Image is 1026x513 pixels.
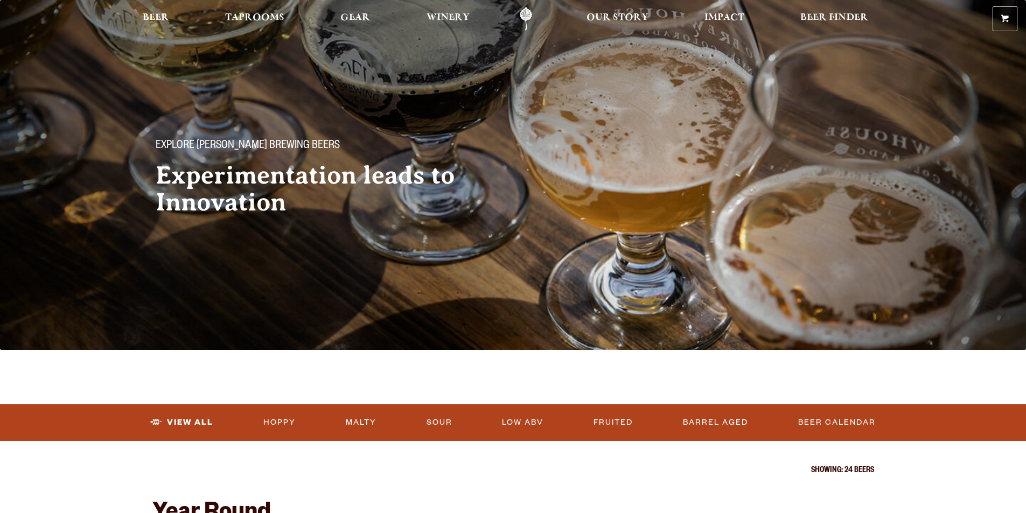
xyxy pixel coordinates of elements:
span: Gear [340,13,370,22]
a: Beer Calendar [794,410,880,435]
span: Explore [PERSON_NAME] Brewing Beers [156,139,340,153]
span: Beer Finder [800,13,868,22]
a: Taprooms [218,7,291,31]
a: Beer [136,7,176,31]
a: Winery [420,7,477,31]
a: Sour [422,410,457,435]
a: Odell Home [506,7,546,31]
a: Gear [333,7,377,31]
span: Our Story [587,13,648,22]
a: Beer Finder [793,7,875,31]
h2: Experimentation leads to Innovation [156,162,492,216]
a: Hoppy [259,410,300,435]
span: Impact [704,13,744,22]
a: Barrel Aged [679,410,752,435]
a: Low ABV [498,410,548,435]
p: Showing: 24 Beers [152,467,874,475]
span: Taprooms [225,13,284,22]
span: Beer [143,13,169,22]
span: Winery [427,13,470,22]
a: Our Story [580,7,655,31]
a: Malty [341,410,381,435]
a: Fruited [589,410,637,435]
a: View All [146,410,218,435]
a: Impact [697,7,751,31]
